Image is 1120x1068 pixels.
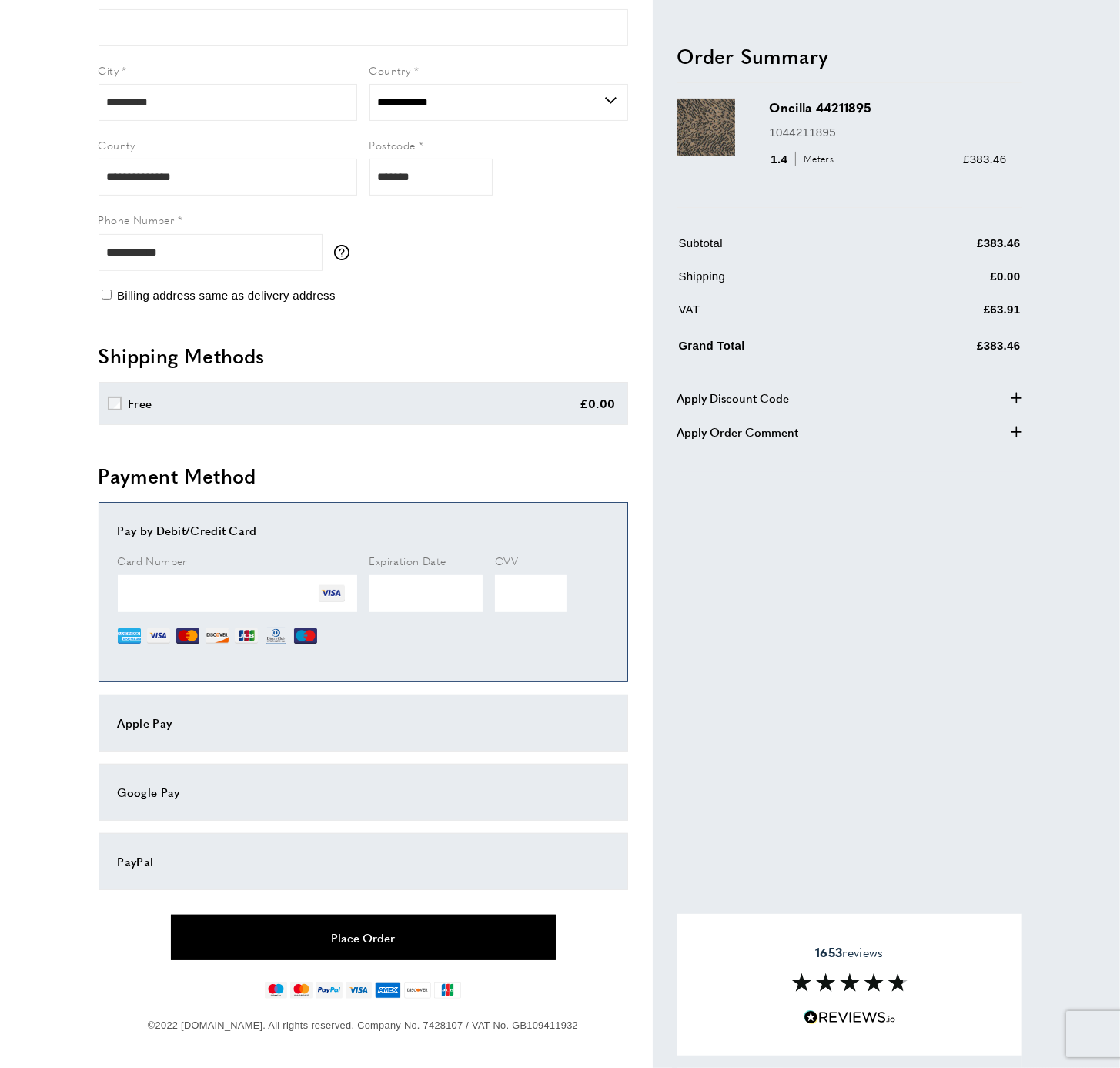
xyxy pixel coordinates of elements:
[679,333,885,366] td: Grand Total
[369,137,416,152] span: Postcode
[770,99,1007,116] h3: Oncilla 44211895
[815,943,842,961] strong: 1653
[147,624,170,648] img: VI.png
[434,982,461,999] img: jcb
[99,62,119,78] span: City
[369,575,483,612] iframe: Secure Credit Card Frame - Expiration Date
[118,575,357,612] iframe: Secure Credit Card Frame - Credit Card Number
[99,342,628,370] h2: Shipping Methods
[369,62,411,78] span: Country
[334,245,357,260] button: More information
[171,915,556,960] button: Place Order
[99,137,135,152] span: County
[375,982,402,999] img: american-express
[886,300,1021,330] td: £63.91
[677,42,1022,69] h2: Order Summary
[804,1010,896,1025] img: Reviews.io 5 stars
[677,388,790,407] span: Apply Discount Code
[369,553,446,568] span: Expiration Date
[792,973,908,992] img: Reviews section
[264,624,289,648] img: DN.png
[290,982,313,999] img: mastercard
[118,783,609,802] div: Google Pay
[265,982,287,999] img: maestro
[206,624,229,648] img: DI.png
[148,1019,578,1031] span: ©2022 [DOMAIN_NAME]. All rights reserved. Company No. 7428107 / VAT No. GB109411932
[118,714,609,732] div: Apple Pay
[319,581,345,607] img: VI.png
[963,152,1006,165] span: £383.46
[128,394,152,413] div: Free
[677,99,735,156] img: Oncilla 44211895
[117,289,336,302] span: Billing address same as delivery address
[102,290,112,300] input: Billing address same as delivery address
[346,982,371,999] img: visa
[118,852,609,871] div: PayPal
[679,266,885,296] td: Shipping
[99,462,628,490] h2: Payment Method
[99,212,175,227] span: Phone Number
[294,624,317,648] img: MI.png
[679,233,885,263] td: Subtotal
[795,152,837,166] span: Meters
[679,300,885,330] td: VAT
[118,553,187,568] span: Card Number
[495,553,518,568] span: CVV
[404,982,431,999] img: discover
[176,624,199,648] img: MC.png
[235,624,258,648] img: JCB.png
[886,233,1021,263] td: £383.46
[118,624,141,648] img: AE.png
[770,122,1007,141] p: 1044211895
[886,266,1021,296] td: £0.00
[316,982,343,999] img: paypal
[770,149,840,168] div: 1.4
[495,575,567,612] iframe: Secure Credit Card Frame - CVV
[580,394,616,413] div: £0.00
[815,945,883,960] span: reviews
[677,422,799,440] span: Apply Order Comment
[886,333,1021,366] td: £383.46
[118,521,609,540] div: Pay by Debit/Credit Card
